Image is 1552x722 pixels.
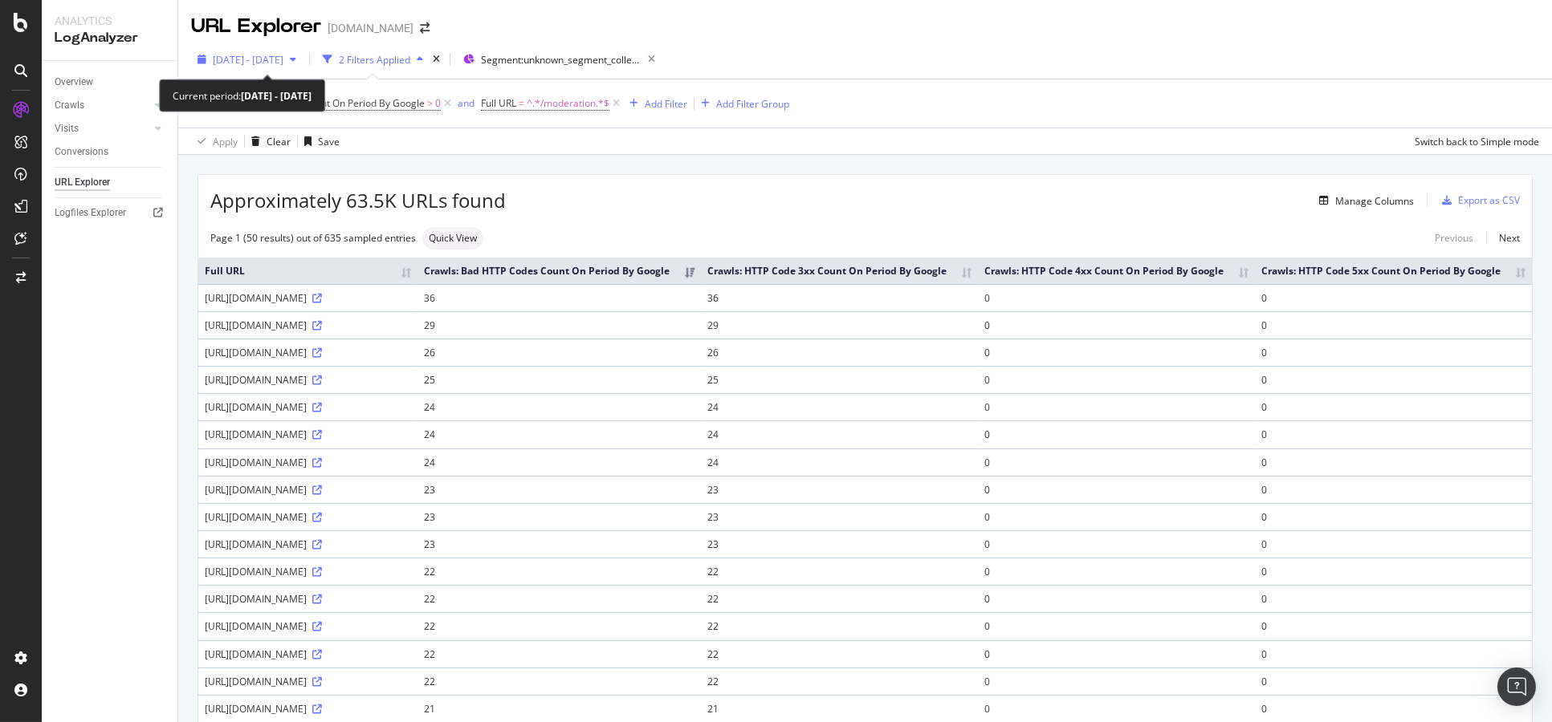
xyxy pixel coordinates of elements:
[198,258,418,284] th: Full URL: activate to sort column ascending
[701,339,978,366] td: 26
[205,565,411,578] div: [URL][DOMAIN_NAME]
[418,585,701,612] td: 22
[418,311,701,339] td: 29
[1255,311,1532,339] td: 0
[701,585,978,612] td: 22
[418,530,701,558] td: 23
[978,448,1255,476] td: 0
[418,612,701,639] td: 22
[205,400,411,414] div: [URL][DOMAIN_NAME]
[418,258,701,284] th: Crawls: Bad HTTP Codes Count On Period By Google: activate to sort column ascending
[316,47,430,72] button: 2 Filters Applied
[213,135,238,148] div: Apply
[1255,448,1532,476] td: 0
[241,89,312,103] b: [DATE] - [DATE]
[298,128,340,154] button: Save
[1408,128,1539,154] button: Switch back to Simple mode
[701,530,978,558] td: 23
[210,187,506,214] span: Approximately 63.5K URLs found
[418,695,701,722] td: 21
[701,476,978,503] td: 23
[210,231,416,245] div: Page 1 (50 results) out of 635 sampled entries
[457,47,662,72] button: Segment:unknown_segment_collection/*
[173,87,312,105] div: Current period:
[1313,191,1414,210] button: Manage Columns
[1436,188,1520,213] button: Export as CSV
[978,585,1255,612] td: 0
[1458,193,1520,207] div: Export as CSV
[205,291,411,305] div: [URL][DOMAIN_NAME]
[205,675,411,688] div: [URL][DOMAIN_NAME]
[1486,226,1520,249] a: Next
[418,284,701,311] td: 36
[701,667,978,695] td: 22
[978,640,1255,667] td: 0
[191,128,238,154] button: Apply
[427,96,433,110] span: >
[701,503,978,530] td: 23
[55,174,110,191] div: URL Explorer
[1255,612,1532,639] td: 0
[55,205,166,221] a: Logfiles Explorer
[205,483,411,497] div: [URL][DOMAIN_NAME]
[213,53,283,67] span: [DATE] - [DATE]
[339,53,410,67] div: 2 Filters Applied
[978,558,1255,585] td: 0
[481,53,642,67] span: Segment: unknown_segment_collection/*
[701,695,978,722] td: 21
[1255,258,1532,284] th: Crawls: HTTP Code 5xx Count On Period By Google: activate to sort column ascending
[701,311,978,339] td: 29
[1255,476,1532,503] td: 0
[1497,667,1536,706] div: Open Intercom Messenger
[701,558,978,585] td: 22
[422,227,483,249] div: neutral label
[458,96,475,110] div: and
[701,258,978,284] th: Crawls: HTTP Code 3xx Count On Period By Google: activate to sort column ascending
[978,258,1255,284] th: Crawls: HTTP Code 4xx Count On Period By Google: activate to sort column ascending
[978,612,1255,639] td: 0
[1255,695,1532,722] td: 0
[205,456,411,469] div: [URL][DOMAIN_NAME]
[701,366,978,393] td: 25
[418,640,701,667] td: 22
[205,373,411,387] div: [URL][DOMAIN_NAME]
[978,420,1255,448] td: 0
[205,428,411,441] div: [URL][DOMAIN_NAME]
[205,647,411,661] div: [URL][DOMAIN_NAME]
[1255,530,1532,558] td: 0
[418,366,701,393] td: 25
[481,96,516,110] span: Full URL
[701,640,978,667] td: 22
[418,339,701,366] td: 26
[418,476,701,503] td: 23
[205,619,411,633] div: [URL][DOMAIN_NAME]
[418,420,701,448] td: 24
[328,20,413,36] div: [DOMAIN_NAME]
[1255,667,1532,695] td: 0
[205,702,411,716] div: [URL][DOMAIN_NAME]
[191,13,321,40] div: URL Explorer
[701,420,978,448] td: 24
[701,393,978,420] td: 24
[55,29,165,47] div: LogAnalyzer
[55,174,166,191] a: URL Explorer
[55,74,166,91] a: Overview
[695,94,789,113] button: Add Filter Group
[1255,420,1532,448] td: 0
[716,97,789,111] div: Add Filter Group
[55,13,165,29] div: Analytics
[55,205,126,221] div: Logfiles Explorer
[1255,558,1532,585] td: 0
[418,503,701,530] td: 23
[978,284,1255,311] td: 0
[701,284,978,311] td: 36
[623,94,687,113] button: Add Filter
[1255,585,1532,612] td: 0
[55,144,166,160] a: Conversions
[418,558,701,585] td: 22
[978,530,1255,558] td: 0
[1415,135,1539,148] div: Switch back to Simple mode
[55,120,150,137] a: Visits
[978,339,1255,366] td: 0
[1255,339,1532,366] td: 0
